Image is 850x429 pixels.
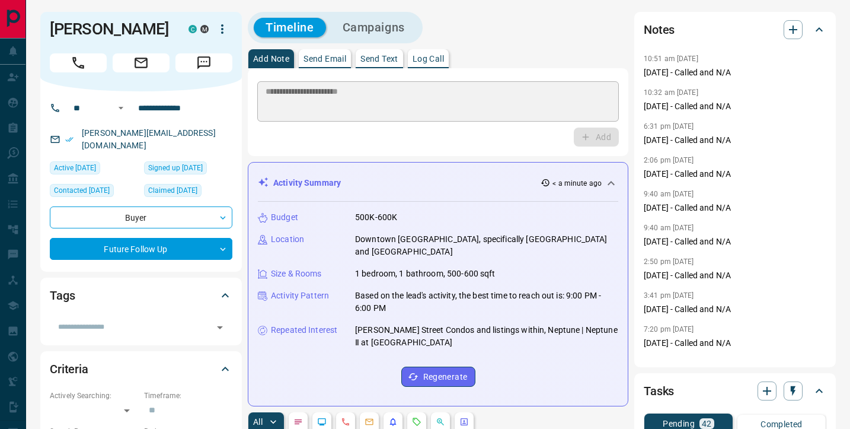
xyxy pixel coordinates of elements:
a: [PERSON_NAME][EMAIL_ADDRESS][DOMAIN_NAME] [82,128,216,150]
p: 10:51 am [DATE] [644,55,698,63]
svg: Requests [412,417,421,427]
p: 10:32 am [DATE] [644,88,698,97]
p: [DATE] - Called and N/A [644,66,826,79]
p: [DATE] - Called and N/A [644,168,826,180]
button: Campaigns [331,18,417,37]
p: [DATE] - Called and N/A [644,202,826,214]
div: Activity Summary< a minute ago [258,172,618,194]
svg: Opportunities [436,417,445,427]
p: Location [271,233,304,246]
span: Signed up [DATE] [148,162,203,174]
span: Contacted [DATE] [54,185,110,196]
p: Send Text [360,55,398,63]
p: 3:41 pm [DATE] [644,291,694,300]
h2: Tags [50,286,75,305]
p: [DATE] - Called and N/A [644,100,826,113]
svg: Emails [365,417,374,427]
p: 9:40 am [DATE] [644,190,694,198]
div: Future Follow Up [50,238,232,260]
div: Notes [644,15,826,44]
div: mrloft.ca [200,25,209,33]
h2: Tasks [644,382,674,401]
div: Mon Aug 11 2025 [50,161,138,178]
p: 7:20 pm [DATE] [644,325,694,333]
svg: Lead Browsing Activity [317,417,327,427]
h2: Notes [644,20,675,39]
p: [DATE] - Called and N/A [644,337,826,349]
p: 1 bedroom, 1 bathroom, 500-600 sqft [355,268,496,280]
p: 6:31 pm [DATE] [644,122,694,131]
p: Size & Rooms [271,268,322,280]
p: Completed [760,420,803,428]
p: < a minute ago [552,178,602,189]
span: Claimed [DATE] [148,185,197,196]
p: 2:06 pm [DATE] [644,156,694,164]
div: Buyer [50,206,232,228]
svg: Notes [293,417,303,427]
button: Open [114,101,128,115]
p: [DATE] - Called and N/A [644,269,826,282]
span: Active [DATE] [54,162,96,174]
p: 2:50 pm [DATE] [644,258,694,266]
p: Based on the lead's activity, the best time to reach out is: 9:00 PM - 6:00 PM [355,290,618,314]
span: Message [175,53,232,72]
svg: Listing Alerts [388,417,398,427]
p: 42 [702,420,712,428]
svg: Calls [341,417,350,427]
p: [PERSON_NAME] Street Condos and listings within, Neptune | Neptune Ⅱ at [GEOGRAPHIC_DATA] [355,324,618,349]
div: Sun Oct 11 2015 [144,161,232,178]
button: Open [212,319,228,336]
p: Activity Summary [273,177,341,189]
div: Thu Nov 09 2023 [144,184,232,201]
div: condos.ca [188,25,197,33]
p: Activity Pattern [271,290,329,302]
p: Add Note [253,55,289,63]
p: [DATE] - Called and N/A [644,134,826,147]
button: Regenerate [401,367,475,387]
p: 500K-600K [355,211,397,224]
p: 10:23 am [DATE] [644,359,698,367]
svg: Agent Actions [459,417,469,427]
p: Timeframe: [144,390,232,401]
span: Email [113,53,170,72]
p: All [253,418,263,426]
p: [DATE] - Called and N/A [644,236,826,248]
p: 9:40 am [DATE] [644,224,694,232]
p: Log Call [413,55,444,63]
p: [DATE] - Called and N/A [644,303,826,316]
button: Timeline [254,18,326,37]
p: Pending [663,420,695,428]
p: Repeated Interest [271,324,337,336]
div: Thu Aug 07 2025 [50,184,138,201]
svg: Email Verified [65,135,74,144]
h2: Criteria [50,360,88,379]
div: Tags [50,281,232,310]
span: Call [50,53,107,72]
div: Tasks [644,377,826,405]
p: Downtown [GEOGRAPHIC_DATA], specifically [GEOGRAPHIC_DATA] and [GEOGRAPHIC_DATA] [355,233,618,258]
h1: [PERSON_NAME] [50,20,171,39]
p: Send Email [303,55,346,63]
p: Actively Searching: [50,390,138,401]
p: Budget [271,211,298,224]
div: Criteria [50,355,232,383]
